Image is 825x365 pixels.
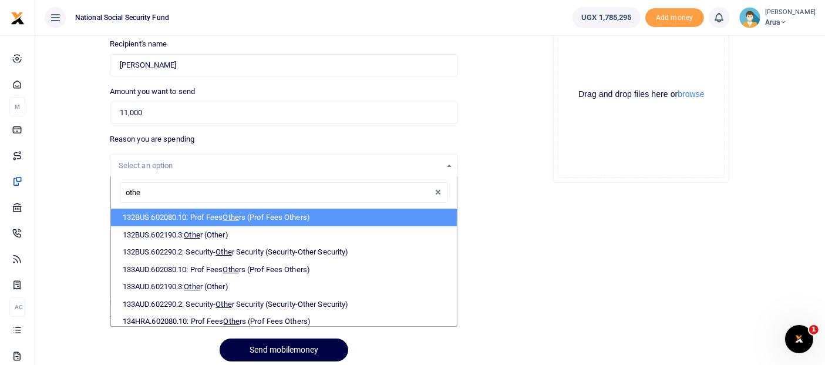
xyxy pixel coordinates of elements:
[678,90,704,98] button: browse
[110,86,195,98] label: Amount you want to send
[765,17,816,28] span: Arua
[110,102,458,124] input: UGX
[110,314,190,324] h6: Total Amount
[739,7,760,28] img: profile-user
[9,97,25,116] li: M
[111,278,457,296] li: 133AUD.602190.3: r (Other)
[184,230,200,239] span: Othe
[558,89,724,100] div: Drag and drop files here or
[111,261,457,279] li: 133AUD.602080.10: Prof Fees rs (Prof Fees Others)
[785,325,813,353] iframe: Intercom live chat
[220,339,348,361] button: Send mobilemoney
[739,7,816,28] a: profile-user [PERSON_NAME] Arua
[111,313,457,330] li: 134HRA.602080.10: Prof Fees rs (Prof Fees Others)
[215,247,231,256] span: Othe
[645,8,704,28] span: Add money
[215,300,231,309] span: Othe
[553,6,729,183] div: File Uploader
[573,7,640,28] a: UGX 1,785,295
[110,133,194,145] label: Reason you are spending
[223,265,238,274] span: Othe
[184,282,200,291] span: Othe
[70,12,174,23] span: National Social Security Fund
[11,13,25,22] a: logo-small logo-large logo-large
[110,203,458,225] input: Enter extra information
[110,38,167,50] label: Recipient's name
[119,160,441,172] div: Select an option
[111,226,457,244] li: 132BUS.602190.3: r (Other)
[9,297,25,317] li: Ac
[223,213,238,222] span: Othe
[110,187,293,199] label: Memo for this transaction (Your recipient will see this)
[223,317,239,326] span: Othe
[11,11,25,25] img: logo-small
[645,12,704,21] a: Add money
[645,8,704,28] li: Toup your wallet
[809,325,819,334] span: 1
[568,7,645,28] li: Wallet ballance
[111,243,457,261] li: 132BUS.602290.2: Security- r Security (Security-Other Security)
[111,296,457,313] li: 133AUD.602290.2: Security- r Security (Security-Other Security)
[105,297,194,309] dt: Fees & Taxes
[765,8,816,18] small: [PERSON_NAME]
[111,209,457,226] li: 132BUS.602080.10: Prof Fees rs (Prof Fees Others)
[581,12,631,24] span: UGX 1,785,295
[110,54,458,76] input: Loading name...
